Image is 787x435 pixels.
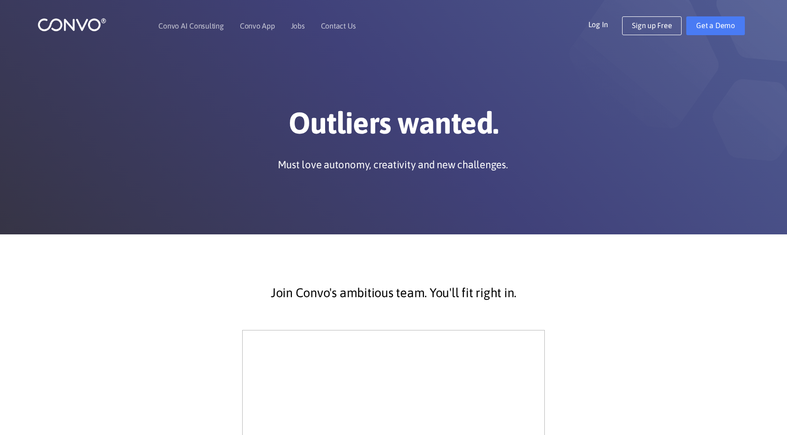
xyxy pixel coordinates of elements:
a: Contact Us [321,22,356,30]
a: Log In [588,16,623,31]
a: Convo AI Consulting [158,22,223,30]
img: logo_1.png [37,17,106,32]
a: Convo App [240,22,275,30]
p: Join Convo's ambitious team. You'll fit right in. [141,281,646,305]
p: Must love autonomy, creativity and new challenges. [278,157,508,172]
a: Sign up Free [622,16,682,35]
a: Get a Demo [686,16,745,35]
a: Jobs [291,22,305,30]
h1: Outliers wanted. [134,105,653,148]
